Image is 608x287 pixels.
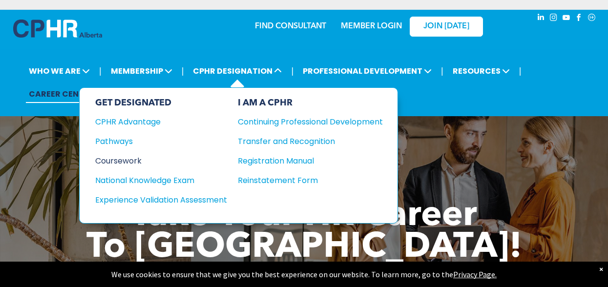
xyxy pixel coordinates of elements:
div: National Knowledge Exam [95,174,214,186]
span: CPHR DESIGNATION [190,62,285,80]
span: JOIN [DATE] [423,22,469,31]
a: MEMBER LOGIN [341,22,402,30]
div: CPHR Advantage [95,116,214,128]
span: RESOURCES [450,62,513,80]
div: GET DESIGNATED [95,98,227,108]
li: | [99,61,102,81]
span: To [GEOGRAPHIC_DATA]! [86,230,522,266]
li: | [182,61,184,81]
span: WHO WE ARE [26,62,93,80]
img: A blue and white logo for cp alberta [13,20,102,38]
div: Continuing Professional Development [238,116,368,128]
li: | [441,61,443,81]
div: Experience Validation Assessment [95,194,214,206]
div: Registration Manual [238,155,368,167]
a: National Knowledge Exam [95,174,227,186]
a: facebook [574,12,585,25]
div: Coursework [95,155,214,167]
li: | [519,61,522,81]
a: JOIN [DATE] [410,17,483,37]
a: Continuing Professional Development [238,116,383,128]
a: linkedin [536,12,546,25]
a: CAREER CENTRE [26,85,97,103]
a: Social network [587,12,597,25]
div: I AM A CPHR [238,98,383,108]
div: Reinstatement Form [238,174,368,186]
li: | [291,61,294,81]
a: Transfer and Recognition [238,135,383,147]
div: Pathways [95,135,214,147]
span: MEMBERSHIP [108,62,175,80]
a: Experience Validation Assessment [95,194,227,206]
div: Dismiss notification [599,264,603,274]
span: PROFESSIONAL DEVELOPMENT [300,62,435,80]
a: Coursework [95,155,227,167]
a: CPHR Advantage [95,116,227,128]
a: Privacy Page. [453,269,497,279]
a: Registration Manual [238,155,383,167]
a: FIND CONSULTANT [255,22,326,30]
a: Reinstatement Form [238,174,383,186]
div: Transfer and Recognition [238,135,368,147]
a: Pathways [95,135,227,147]
a: instagram [548,12,559,25]
a: youtube [561,12,572,25]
